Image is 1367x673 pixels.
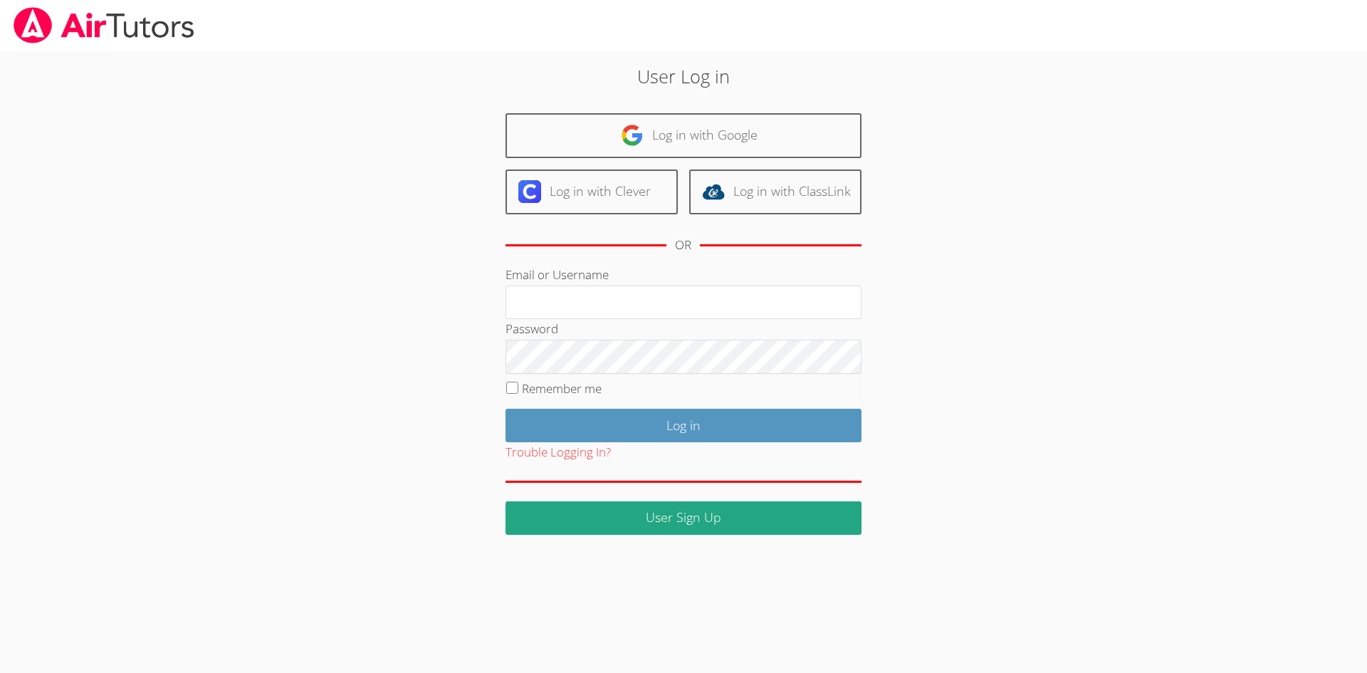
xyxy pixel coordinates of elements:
img: google-logo-50288ca7cdecda66e5e0955fdab243c47b7ad437acaf1139b6f446037453330a.svg [621,124,644,147]
label: Password [506,320,558,337]
img: airtutors_banner-c4298cdbf04f3fff15de1276eac7730deb9818008684d7c2e4769d2f7ddbe033.png [12,7,196,43]
label: Remember me [522,380,602,397]
button: Trouble Logging In? [506,442,611,463]
label: Email or Username [506,266,609,283]
h2: User Log in [315,63,1053,90]
a: Log in with Clever [506,169,678,214]
a: Log in with Google [506,113,861,158]
input: Log in [506,409,861,442]
a: Log in with ClassLink [689,169,861,214]
a: User Sign Up [506,501,861,535]
div: OR [675,235,691,256]
img: classlink-logo-d6bb404cc1216ec64c9a2012d9dc4662098be43eaf13dc465df04b49fa7ab582.svg [702,180,725,203]
img: clever-logo-6eab21bc6e7a338710f1a6ff85c0baf02591cd810cc4098c63d3a4b26e2feb20.svg [518,180,541,203]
